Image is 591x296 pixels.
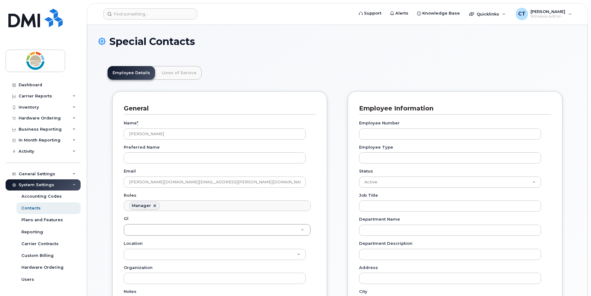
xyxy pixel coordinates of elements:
[124,168,136,174] label: Email
[124,265,153,271] label: Organization
[124,289,136,294] label: Notes
[359,120,400,126] label: Employee Number
[359,144,393,150] label: Employee Type
[108,66,155,80] a: Employee Details
[132,203,151,208] div: Manager
[359,216,400,222] label: Department Name
[124,104,311,113] h3: General
[124,144,160,150] label: Preferred Name
[98,36,576,47] h1: Special Contacts
[359,289,367,294] label: City
[359,240,412,246] label: Department Description
[359,104,546,113] h3: Employee Information
[157,66,202,80] a: Lines of Service
[359,168,373,174] label: Status
[359,265,378,271] label: Address
[124,216,128,222] label: Gl
[124,120,138,126] label: Name
[359,192,378,198] label: Job Title
[137,120,138,125] abbr: required
[124,192,136,198] label: Roles
[124,240,143,246] label: Location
